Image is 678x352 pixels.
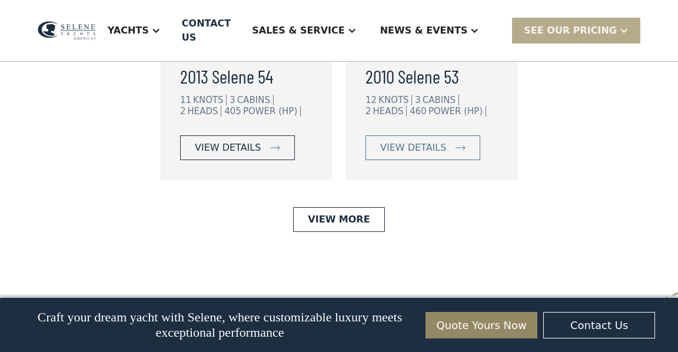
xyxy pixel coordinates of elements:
[293,207,384,232] a: View More
[380,24,468,38] div: News & EVENTS
[380,141,446,155] div: view details
[524,24,617,38] div: SEE Our Pricing
[195,141,261,155] div: view details
[243,106,301,117] div: POWER (HP)
[180,106,186,117] div: 2
[38,21,96,40] img: logo
[368,7,491,54] div: News & EVENTS
[512,18,640,43] div: SEE Our Pricing
[270,145,280,150] img: icon
[180,62,313,90] a: 2013 Selene 54
[365,106,371,117] div: 2
[365,62,498,90] a: 2010 Selene 53
[237,95,274,105] div: CABINS
[365,95,377,105] div: 12
[180,135,295,160] a: view details
[96,7,172,54] div: Yachts
[378,95,412,105] div: KNOTS
[182,16,231,45] div: Contact US
[415,95,421,105] div: 3
[365,135,480,160] a: view details
[252,24,344,38] div: Sales & Service
[108,24,149,38] div: Yachts
[373,106,407,117] div: HEADS
[230,95,235,105] div: 3
[456,145,466,150] img: icon
[188,106,222,117] div: HEADS
[224,106,241,117] div: 405
[543,312,655,338] a: Contact Us
[426,312,537,338] a: Quote Yours Now
[180,95,191,105] div: 11
[23,310,417,340] p: Craft your dream yacht with Selene, where customizable luxury meets exceptional performance
[193,95,227,105] div: KNOTS
[240,7,368,54] div: Sales & Service
[423,95,459,105] div: CABINS
[428,106,486,117] div: POWER (HP)
[410,106,427,117] div: 460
